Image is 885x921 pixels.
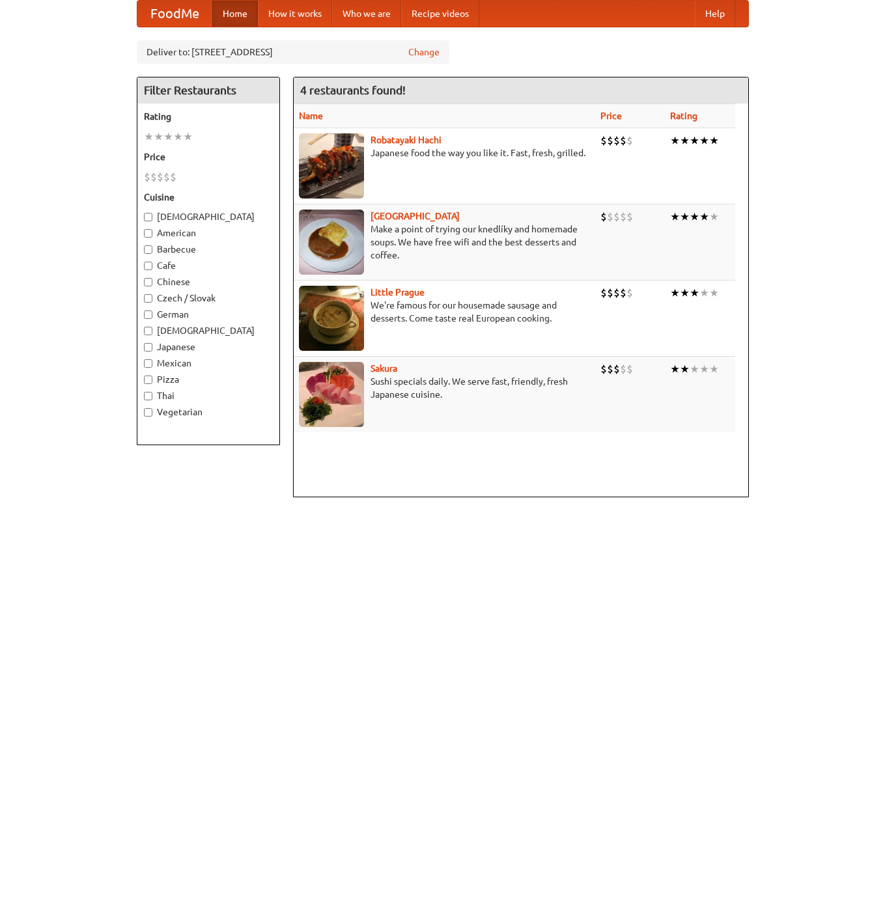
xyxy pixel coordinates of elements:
[299,286,364,351] img: littleprague.jpg
[170,170,176,184] li: $
[695,1,735,27] a: Help
[144,130,154,144] li: ★
[299,375,591,401] p: Sushi specials daily. We serve fast, friendly, fresh Japanese cuisine.
[680,210,690,224] li: ★
[332,1,401,27] a: Who we are
[144,278,152,286] input: Chinese
[709,362,719,376] li: ★
[157,170,163,184] li: $
[258,1,332,27] a: How it works
[613,133,620,148] li: $
[299,111,323,121] a: Name
[144,343,152,351] input: Japanese
[144,392,152,400] input: Thai
[680,133,690,148] li: ★
[163,170,170,184] li: $
[144,308,273,321] label: German
[144,213,152,221] input: [DEMOGRAPHIC_DATA]
[144,406,273,419] label: Vegetarian
[144,327,152,335] input: [DEMOGRAPHIC_DATA]
[690,362,699,376] li: ★
[212,1,258,27] a: Home
[144,262,152,270] input: Cafe
[144,170,150,184] li: $
[144,110,273,123] h5: Rating
[709,286,719,300] li: ★
[408,46,440,59] a: Change
[299,299,591,325] p: We're famous for our housemade sausage and desserts. Come taste real European cooking.
[144,373,273,386] label: Pizza
[709,210,719,224] li: ★
[690,210,699,224] li: ★
[183,130,193,144] li: ★
[600,362,607,376] li: $
[600,111,622,121] a: Price
[137,1,212,27] a: FoodMe
[670,133,680,148] li: ★
[299,133,364,199] img: robatayaki.jpg
[144,229,152,238] input: American
[607,210,613,224] li: $
[137,40,449,64] div: Deliver to: [STREET_ADDRESS]
[371,211,460,221] a: [GEOGRAPHIC_DATA]
[613,286,620,300] li: $
[607,362,613,376] li: $
[144,408,152,417] input: Vegetarian
[299,223,591,262] p: Make a point of trying our knedlíky and homemade soups. We have free wifi and the best desserts a...
[613,362,620,376] li: $
[144,210,273,223] label: [DEMOGRAPHIC_DATA]
[150,170,157,184] li: $
[620,210,626,224] li: $
[371,135,442,145] a: Robatayaki Hachi
[670,286,680,300] li: ★
[690,286,699,300] li: ★
[137,77,279,103] h4: Filter Restaurants
[144,292,273,305] label: Czech / Slovak
[680,286,690,300] li: ★
[144,310,152,319] input: German
[154,130,163,144] li: ★
[144,227,273,240] label: American
[144,340,273,353] label: Japanese
[144,324,273,337] label: [DEMOGRAPHIC_DATA]
[670,111,697,121] a: Rating
[600,286,607,300] li: $
[607,286,613,300] li: $
[144,191,273,204] h5: Cuisine
[144,150,273,163] h5: Price
[144,294,152,303] input: Czech / Slovak
[144,245,152,254] input: Barbecue
[613,210,620,224] li: $
[699,286,709,300] li: ★
[299,210,364,275] img: czechpoint.jpg
[620,286,626,300] li: $
[626,286,633,300] li: $
[144,243,273,256] label: Barbecue
[709,133,719,148] li: ★
[144,376,152,384] input: Pizza
[144,259,273,272] label: Cafe
[620,133,626,148] li: $
[670,210,680,224] li: ★
[699,133,709,148] li: ★
[626,133,633,148] li: $
[371,287,425,297] a: Little Prague
[620,362,626,376] li: $
[371,363,397,374] a: Sakura
[600,133,607,148] li: $
[626,362,633,376] li: $
[300,84,406,96] ng-pluralize: 4 restaurants found!
[699,210,709,224] li: ★
[626,210,633,224] li: $
[144,389,273,402] label: Thai
[299,362,364,427] img: sakura.jpg
[163,130,173,144] li: ★
[690,133,699,148] li: ★
[401,1,479,27] a: Recipe videos
[144,275,273,288] label: Chinese
[173,130,183,144] li: ★
[600,210,607,224] li: $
